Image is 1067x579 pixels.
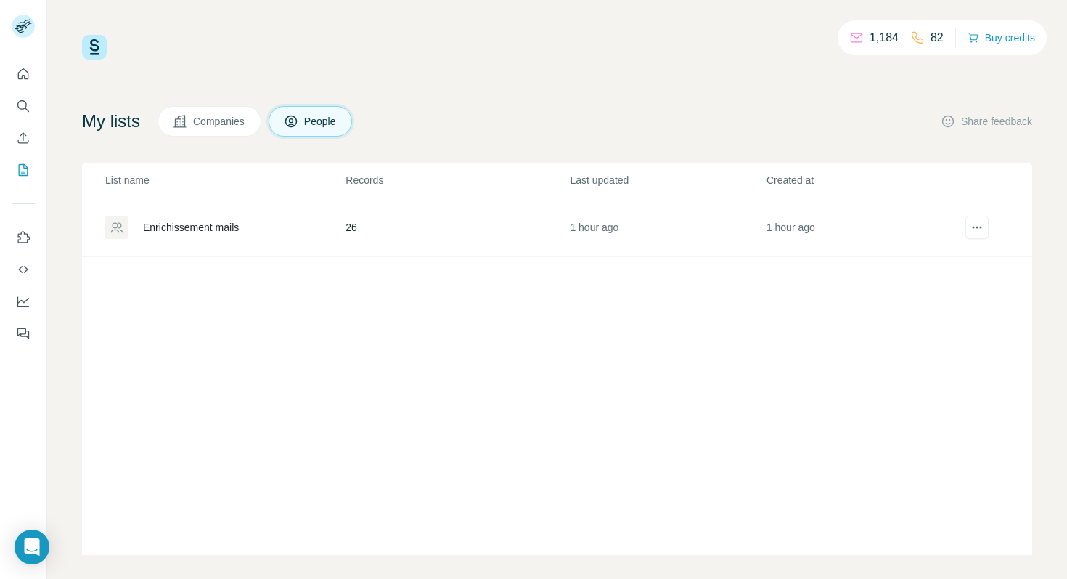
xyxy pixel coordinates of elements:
[82,35,107,60] img: Surfe Logo
[12,320,35,347] button: Feedback
[766,198,962,257] td: 1 hour ago
[12,125,35,151] button: Enrich CSV
[12,256,35,283] button: Use Surfe API
[941,114,1032,129] button: Share feedback
[870,29,899,46] p: 1,184
[931,29,944,46] p: 82
[569,198,765,257] td: 1 hour ago
[968,28,1035,48] button: Buy credits
[15,530,49,564] div: Open Intercom Messenger
[82,110,140,133] h4: My lists
[766,173,961,187] p: Created at
[12,288,35,315] button: Dashboard
[965,216,989,239] button: actions
[304,114,338,129] span: People
[12,61,35,87] button: Quick start
[345,198,569,257] td: 26
[12,224,35,251] button: Use Surfe on LinkedIn
[570,173,764,187] p: Last updated
[105,173,344,187] p: List name
[12,157,35,183] button: My lists
[12,93,35,119] button: Search
[346,173,568,187] p: Records
[193,114,246,129] span: Companies
[143,220,239,235] div: Enrichissement mails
